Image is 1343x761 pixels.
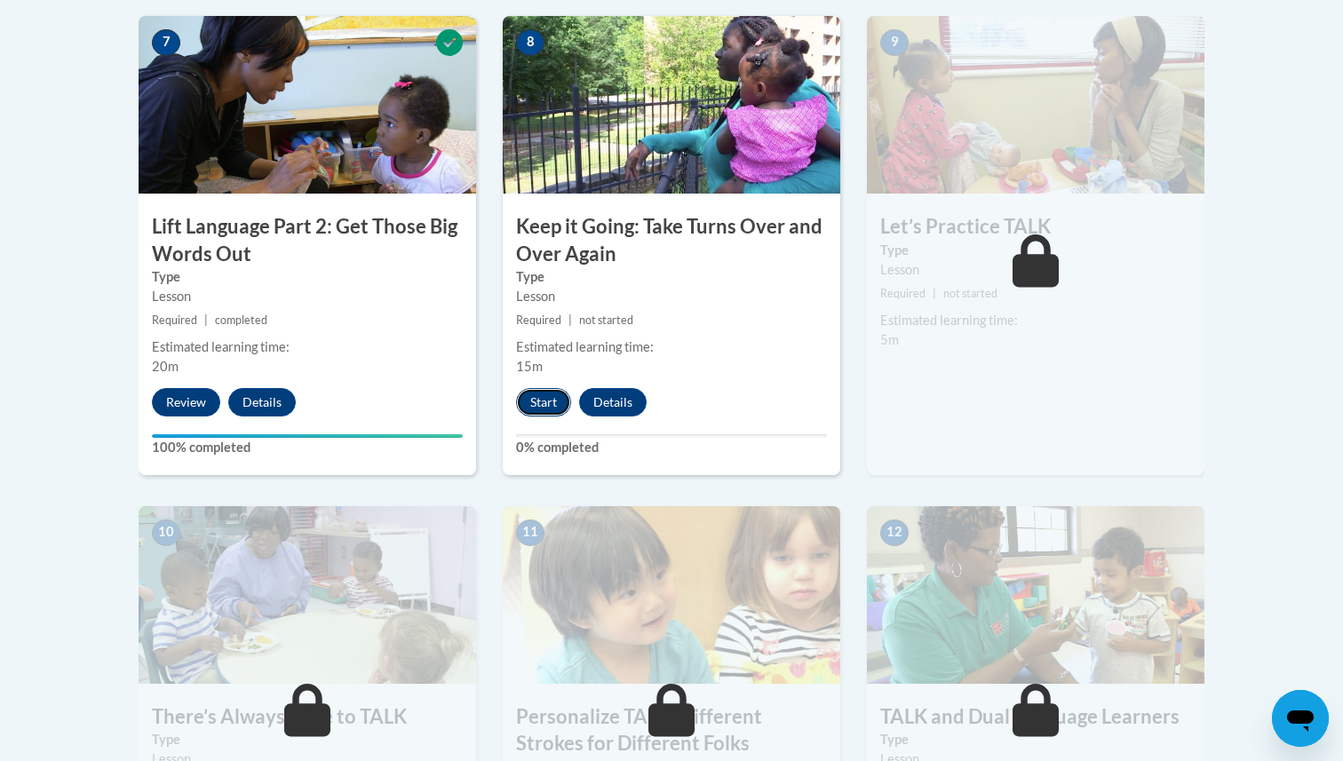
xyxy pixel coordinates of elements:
[579,388,647,416] button: Details
[152,434,463,438] div: Your progress
[933,287,936,300] span: |
[1272,690,1329,747] iframe: Button to launch messaging window
[880,730,1191,749] label: Type
[503,16,840,194] img: Course Image
[152,438,463,457] label: 100% completed
[867,16,1204,194] img: Course Image
[880,332,899,347] span: 5m
[880,260,1191,280] div: Lesson
[503,703,840,758] h3: Personalize TALK: Different Strokes for Different Folks
[516,267,827,287] label: Type
[880,287,926,300] span: Required
[204,313,208,327] span: |
[139,16,476,194] img: Course Image
[880,311,1191,330] div: Estimated learning time:
[516,519,544,546] span: 11
[867,213,1204,241] h3: Let’s Practice TALK
[139,703,476,731] h3: There’s Always Time to TALK
[152,359,179,374] span: 20m
[867,506,1204,684] img: Course Image
[943,287,997,300] span: not started
[152,267,463,287] label: Type
[516,29,544,56] span: 8
[516,313,561,327] span: Required
[152,287,463,306] div: Lesson
[503,506,840,684] img: Course Image
[516,438,827,457] label: 0% completed
[152,519,180,546] span: 10
[880,519,909,546] span: 12
[516,359,543,374] span: 15m
[152,337,463,357] div: Estimated learning time:
[880,29,909,56] span: 9
[152,29,180,56] span: 7
[503,213,840,268] h3: Keep it Going: Take Turns Over and Over Again
[516,337,827,357] div: Estimated learning time:
[880,241,1191,260] label: Type
[228,388,296,416] button: Details
[867,703,1204,731] h3: TALK and Dual Language Learners
[152,388,220,416] button: Review
[152,730,463,749] label: Type
[579,313,633,327] span: not started
[516,287,827,306] div: Lesson
[139,506,476,684] img: Course Image
[152,313,197,327] span: Required
[516,388,571,416] button: Start
[215,313,267,327] span: completed
[139,213,476,268] h3: Lift Language Part 2: Get Those Big Words Out
[568,313,572,327] span: |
